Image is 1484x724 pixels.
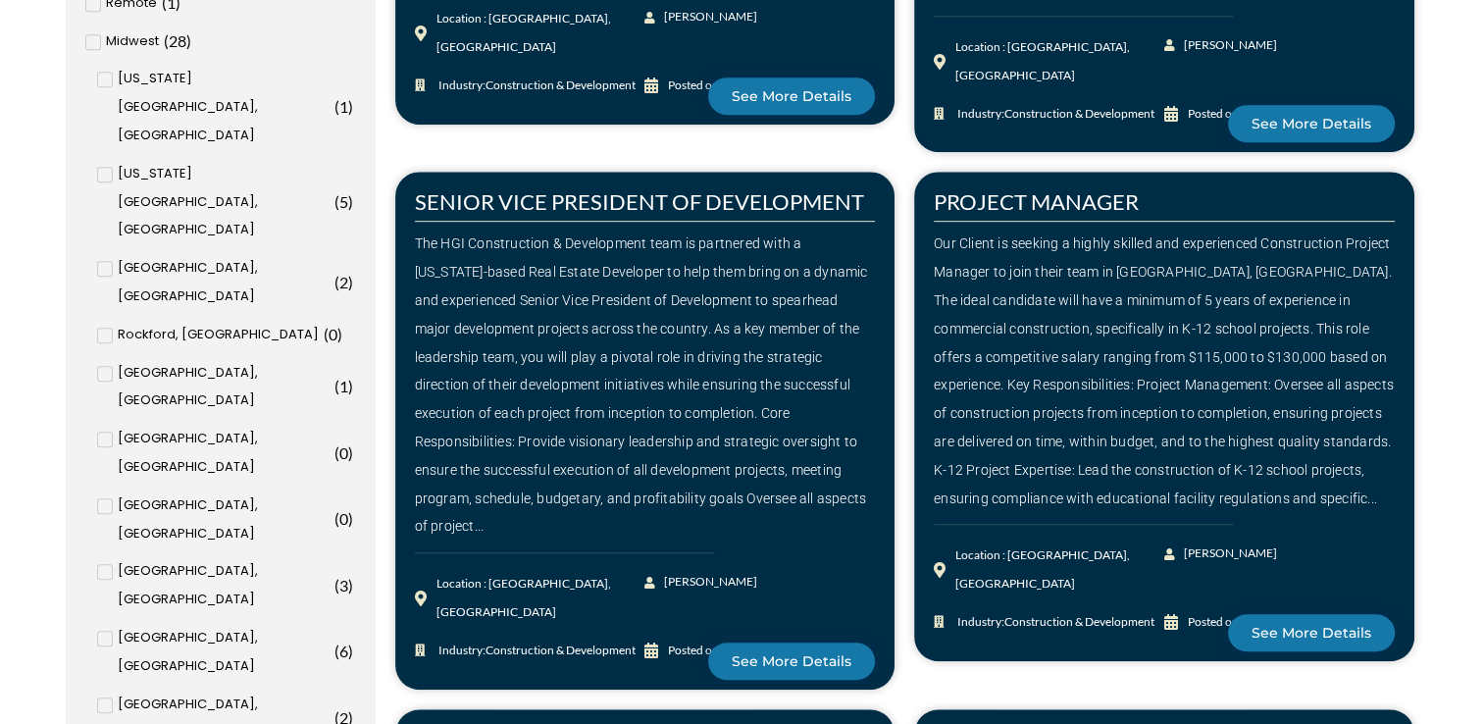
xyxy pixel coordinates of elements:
span: ( [334,509,339,528]
span: 3 [339,576,348,595]
span: ( [334,377,339,395]
span: ( [334,192,339,211]
a: PROJECT MANAGER [934,188,1139,215]
span: ) [348,642,353,660]
a: [PERSON_NAME] [1164,540,1279,568]
div: Location : [GEOGRAPHIC_DATA], [GEOGRAPHIC_DATA] [436,570,645,627]
span: ) [186,31,191,50]
span: ) [348,509,353,528]
span: ) [348,576,353,595]
span: [US_STATE][GEOGRAPHIC_DATA], [GEOGRAPHIC_DATA] [118,160,330,244]
span: ) [348,192,353,211]
span: [US_STATE][GEOGRAPHIC_DATA], [GEOGRAPHIC_DATA] [118,65,330,149]
span: ) [348,443,353,462]
span: 2 [339,273,348,291]
a: See More Details [1228,105,1395,142]
span: ) [348,97,353,116]
span: 1 [339,97,348,116]
span: ( [324,325,329,343]
span: 28 [169,31,186,50]
span: See More Details [1252,117,1371,130]
a: See More Details [1228,614,1395,651]
span: [PERSON_NAME] [1179,540,1277,568]
a: See More Details [708,78,875,115]
span: 0 [329,325,337,343]
span: [PERSON_NAME] [1179,31,1277,60]
a: See More Details [708,643,875,680]
span: ( [334,576,339,595]
span: 6 [339,642,348,660]
span: Rockford, [GEOGRAPHIC_DATA] [118,321,319,349]
span: [GEOGRAPHIC_DATA], [GEOGRAPHIC_DATA] [118,359,330,416]
span: [GEOGRAPHIC_DATA], [GEOGRAPHIC_DATA] [118,624,330,681]
span: See More Details [1252,626,1371,640]
span: ( [334,443,339,462]
span: [GEOGRAPHIC_DATA], [GEOGRAPHIC_DATA] [118,254,330,311]
span: [GEOGRAPHIC_DATA], [GEOGRAPHIC_DATA] [118,425,330,482]
span: 0 [339,443,348,462]
span: ( [334,642,339,660]
div: Location : [GEOGRAPHIC_DATA], [GEOGRAPHIC_DATA] [955,33,1164,90]
span: See More Details [732,89,851,103]
a: [PERSON_NAME] [1164,31,1279,60]
span: ( [334,97,339,116]
div: Location : [GEOGRAPHIC_DATA], [GEOGRAPHIC_DATA] [436,5,645,62]
span: ) [348,273,353,291]
a: [PERSON_NAME] [644,568,759,596]
span: 5 [339,192,348,211]
span: Midwest [106,27,159,56]
div: Our Client is seeking a highly skilled and experienced Construction Project Manager to join their... [934,230,1395,512]
span: [GEOGRAPHIC_DATA], [GEOGRAPHIC_DATA] [118,491,330,548]
a: [PERSON_NAME] [644,3,759,31]
span: [PERSON_NAME] [659,3,757,31]
span: 1 [339,377,348,395]
span: [GEOGRAPHIC_DATA], [GEOGRAPHIC_DATA] [118,557,330,614]
span: [PERSON_NAME] [659,568,757,596]
span: ( [164,31,169,50]
span: ) [337,325,342,343]
a: SENIOR VICE PRESIDENT OF DEVELOPMENT [415,188,864,215]
div: The HGI Construction & Development team is partnered with a [US_STATE]-based Real Estate Develope... [415,230,876,541]
span: ) [348,377,353,395]
span: See More Details [732,654,851,668]
span: ( [334,273,339,291]
span: 0 [339,509,348,528]
div: Location : [GEOGRAPHIC_DATA], [GEOGRAPHIC_DATA] [955,542,1164,598]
